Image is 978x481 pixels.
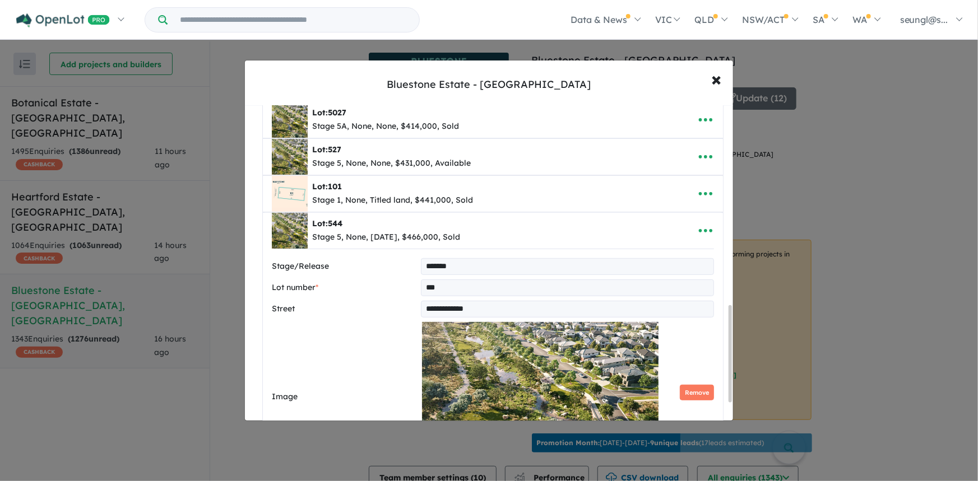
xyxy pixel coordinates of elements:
[680,385,714,401] button: Remove
[272,390,418,404] label: Image
[312,181,342,192] b: Lot:
[312,108,346,118] b: Lot:
[900,14,948,25] span: seungl@s...
[312,157,471,170] div: Stage 5, None, None, $431,000, Available
[328,144,341,155] span: 527
[312,144,341,155] b: Lot:
[272,213,308,249] img: Bluestone%20Estate%20-%20Tarneit%20-%20Lot%20544___1736205686.jpg
[272,139,308,175] img: Bluestone%20Estate%20-%20Tarneit%20-%20Lot%20527___1736205686.jpg
[312,218,342,228] b: Lot:
[387,77,591,92] div: Bluestone Estate - [GEOGRAPHIC_DATA]
[328,218,342,228] span: 544
[272,302,416,316] label: Street
[328,108,346,118] span: 5027
[312,194,473,207] div: Stage 1, None, Titled land, $441,000, Sold
[272,102,308,138] img: Bluestone%20Estate%20-%20Tarneit%20-%20Lot%205027___1724462668.jpg
[272,260,416,273] label: Stage/Release
[272,281,416,295] label: Lot number
[312,231,460,244] div: Stage 5, None, [DATE], $466,000, Sold
[312,120,459,133] div: Stage 5A, None, None, $414,000, Sold
[16,13,110,27] img: Openlot PRO Logo White
[712,67,722,91] span: ×
[328,181,342,192] span: 101
[170,8,417,32] input: Try estate name, suburb, builder or developer
[422,322,659,434] img: Bluestone Estate - Tarneit - Lot 544
[272,176,308,212] img: Bluestone%20Estate%20-%20Tarneit%20-%20Lot%20101___1694648176.jpg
